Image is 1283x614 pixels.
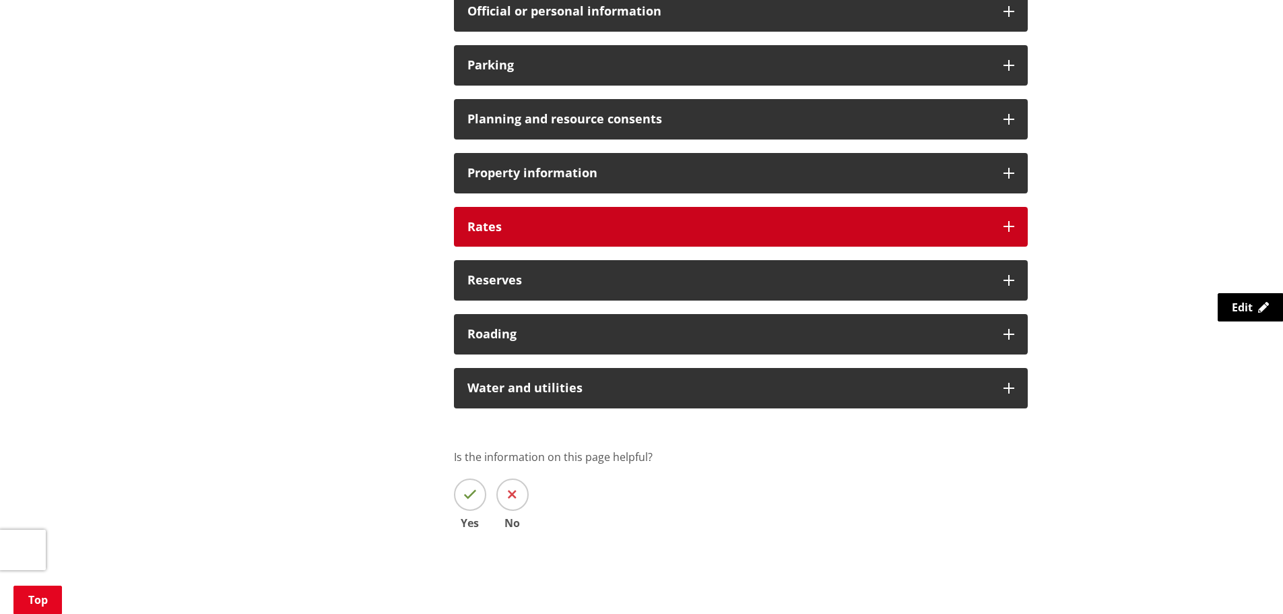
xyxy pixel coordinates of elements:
[1232,300,1253,315] span: Edit
[454,518,486,528] span: Yes
[467,381,990,395] h3: Water and utilities
[496,518,529,528] span: No
[467,328,990,341] h3: Roading
[13,586,62,614] a: Top
[467,113,990,126] h3: Planning and resource consents
[467,166,990,180] h3: Property information
[467,274,990,287] h3: Reserves
[467,220,990,234] h3: Rates
[467,59,990,72] h3: Parking
[454,449,1028,465] p: Is the information on this page helpful?
[467,5,990,18] h3: Official or personal information
[1218,293,1283,321] a: Edit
